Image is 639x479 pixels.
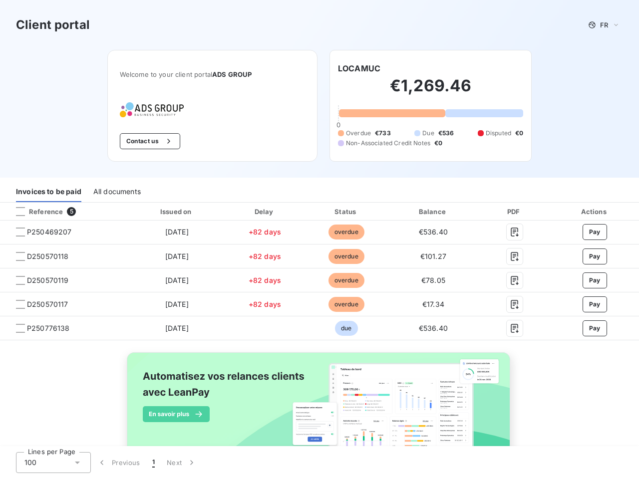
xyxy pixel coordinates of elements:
button: Previous [91,452,146,473]
h6: LOCAMUC [338,62,380,74]
span: Disputed [486,129,511,138]
span: D250570117 [27,299,68,309]
button: Next [161,452,203,473]
span: €536 [438,129,454,138]
span: Overdue [346,129,371,138]
div: Invoices to be paid [16,181,81,202]
span: +82 days [249,228,281,236]
img: Company logo [120,102,184,117]
button: 1 [146,452,161,473]
button: Pay [583,296,607,312]
div: Reference [8,207,63,216]
span: ADS GROUP [212,70,252,78]
img: banner [118,346,521,469]
div: Delay [227,207,303,217]
span: 5 [67,207,76,216]
div: PDF [481,207,549,217]
button: Pay [583,320,607,336]
span: €536.40 [419,324,448,332]
div: Issued on [131,207,223,217]
div: All documents [93,181,141,202]
button: Pay [583,272,607,288]
button: Pay [583,224,607,240]
span: +82 days [249,300,281,308]
span: overdue [328,249,364,264]
span: +82 days [249,276,281,284]
span: [DATE] [165,252,189,260]
span: €0 [434,139,442,148]
span: P250469207 [27,227,72,237]
span: [DATE] [165,324,189,332]
span: Due [422,129,434,138]
span: €101.27 [420,252,446,260]
button: Contact us [120,133,180,149]
span: €0 [515,129,523,138]
div: Balance [390,207,476,217]
button: Pay [583,248,607,264]
span: €536.40 [419,228,448,236]
span: due [335,321,357,336]
span: €78.05 [421,276,445,284]
span: 1 [152,458,155,468]
span: €17.34 [422,300,444,308]
span: [DATE] [165,228,189,236]
span: [DATE] [165,276,189,284]
span: D250570118 [27,251,69,261]
div: Status [307,207,386,217]
h3: Client portal [16,16,90,34]
span: +82 days [249,252,281,260]
span: Non-Associated Credit Notes [346,139,430,148]
span: €733 [375,129,391,138]
span: overdue [328,297,364,312]
div: Actions [552,207,637,217]
span: FR [600,21,608,29]
span: 100 [24,458,36,468]
h2: €1,269.46 [338,76,523,106]
span: overdue [328,273,364,288]
span: overdue [328,225,364,239]
span: Welcome to your client portal [120,70,305,78]
span: P250776138 [27,323,70,333]
span: D250570119 [27,275,69,285]
span: 0 [336,121,340,129]
span: [DATE] [165,300,189,308]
